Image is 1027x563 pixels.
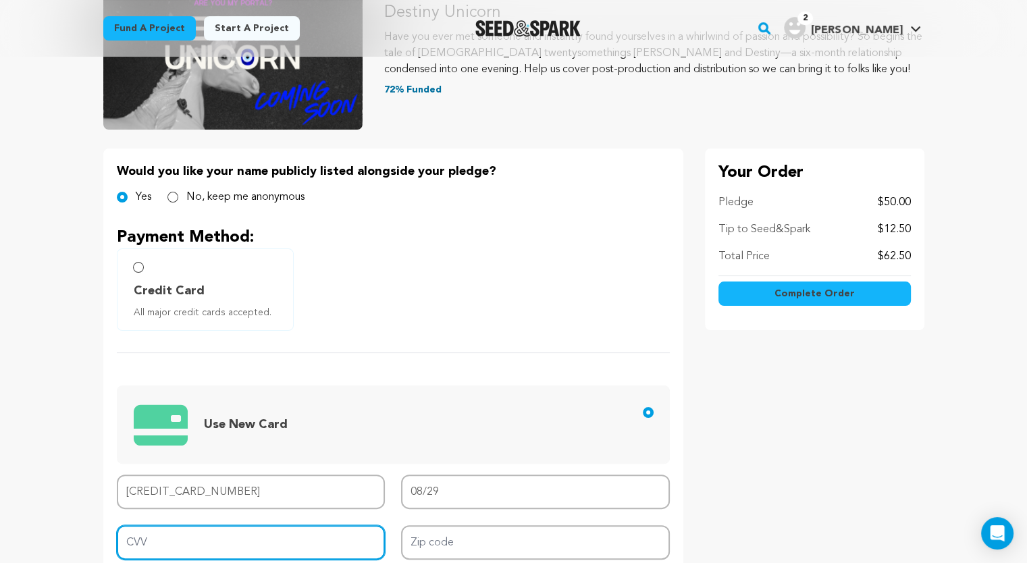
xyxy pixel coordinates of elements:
a: Fund a project [103,16,196,41]
span: All major credit cards accepted. [134,306,282,319]
span: Credit Card [134,281,205,300]
img: Seed&Spark Logo Dark Mode [475,20,581,36]
a: Seed&Spark Homepage [475,20,581,36]
img: credit card icons [134,397,188,452]
p: Total Price [718,248,770,265]
label: No, keep me anonymous [186,189,305,205]
div: Open Intercom Messenger [981,517,1013,549]
span: Marcus R.'s Profile [781,14,924,43]
input: Zip code [401,525,670,560]
p: Payment Method: [117,227,670,248]
input: MM/YY [401,475,670,509]
p: $62.50 [878,248,911,265]
span: [PERSON_NAME] [811,25,902,36]
a: Marcus R.'s Profile [781,14,924,38]
p: $50.00 [878,194,911,211]
div: Marcus R.'s Profile [784,17,902,38]
p: 72% Funded [384,83,924,97]
p: Pledge [718,194,754,211]
a: Start a project [204,16,300,41]
button: Complete Order [718,281,911,306]
p: Tip to Seed&Spark [718,221,810,238]
label: Yes [136,189,151,205]
input: Card number [117,475,386,509]
p: Your Order [718,162,911,184]
img: user.png [784,17,806,38]
p: Would you like your name publicly listed alongside your pledge? [117,162,670,181]
span: Use New Card [204,419,288,431]
input: CVV [117,525,386,560]
span: 2 [797,11,813,25]
p: $12.50 [878,221,911,238]
span: Complete Order [774,287,855,300]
